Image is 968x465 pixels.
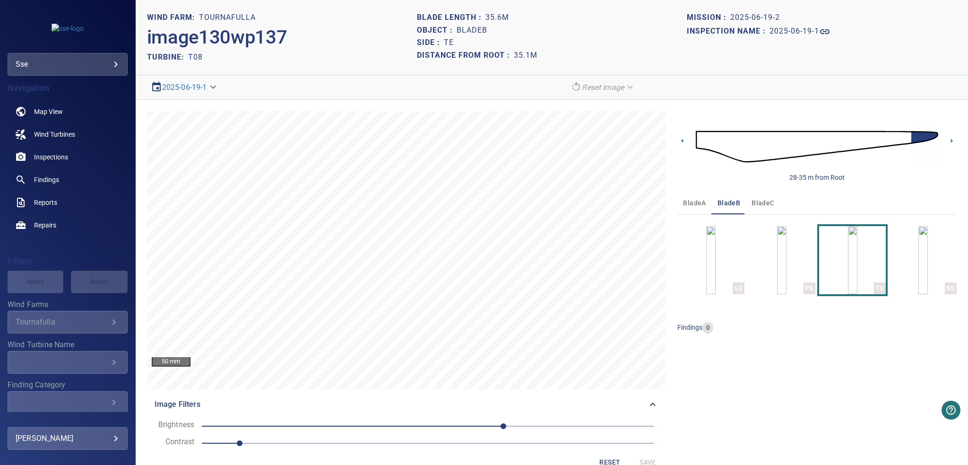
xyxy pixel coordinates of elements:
a: SS [918,226,928,294]
em: Reset Image [582,83,624,92]
h1: Tournafulla [199,13,256,22]
div: Tournafulla [16,317,108,326]
a: map noActive [8,100,128,123]
button: LE [677,226,744,294]
a: 2025-06-19-1 [769,26,830,37]
h1: TE [444,38,454,47]
label: Brightness [147,421,195,429]
span: findings [677,324,702,331]
div: LE [733,282,744,294]
h1: Blade length : [417,13,485,22]
a: TE [848,226,857,294]
a: inspections noActive [8,146,128,168]
h2: T08 [188,53,203,61]
div: [PERSON_NAME] [16,431,120,446]
div: sse [8,53,128,76]
a: PS [777,226,786,294]
div: Reset Image [567,79,639,96]
h1: Mission : [687,13,730,22]
label: Wind Turbine Name [8,341,128,349]
a: windturbines noActive [8,123,128,146]
span: Reports [34,198,57,207]
div: PS [804,282,815,294]
h1: Inspection name : [687,27,769,36]
label: Contrast [147,438,195,446]
h1: WIND FARM: [147,13,199,22]
button: PS [748,226,815,294]
div: SS [945,282,957,294]
div: sse [16,57,120,72]
h1: Side : [417,38,444,47]
label: Wind Farms [8,301,128,308]
h1: 35.6m [485,13,509,22]
span: Image Filters [155,399,648,410]
h2: TURBINE: [147,53,188,61]
h4: Navigation [8,83,128,93]
div: Finding Category [8,391,128,414]
button: TE [819,226,886,294]
div: TE [874,282,886,294]
h4: Filters [8,256,128,266]
div: Wind Farms [8,311,128,333]
span: Inspections [34,152,68,162]
span: Map View [34,107,63,116]
div: 2025-06-19-1 [147,79,222,96]
a: repairs noActive [8,214,128,237]
label: Finding Category [8,381,128,389]
span: Repairs [34,220,56,230]
button: SS [890,226,957,294]
a: 2025-06-19-1 [162,83,207,92]
div: 28-35 m from Root [789,173,845,182]
h1: 2025-06-19-1 [769,27,819,36]
span: Wind Turbines [34,130,75,139]
img: d [696,117,938,176]
h1: bladeB [457,26,487,35]
img: sse-logo [52,24,84,33]
span: 0 [702,324,713,333]
span: bladeC [752,197,774,209]
h1: Distance from root : [417,51,514,60]
h2: image130wp137 [147,26,287,49]
a: LE [706,226,716,294]
a: reports noActive [8,191,128,214]
div: Wind Turbine Name [8,351,128,374]
h1: 35.1m [514,51,537,60]
h1: Object : [417,26,457,35]
h1: 2025-06-19-2 [730,13,780,22]
span: bladeB [717,197,740,209]
span: Findings [34,175,59,184]
div: Image Filters [147,393,666,416]
span: bladeA [683,197,706,209]
a: findings noActive [8,168,128,191]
